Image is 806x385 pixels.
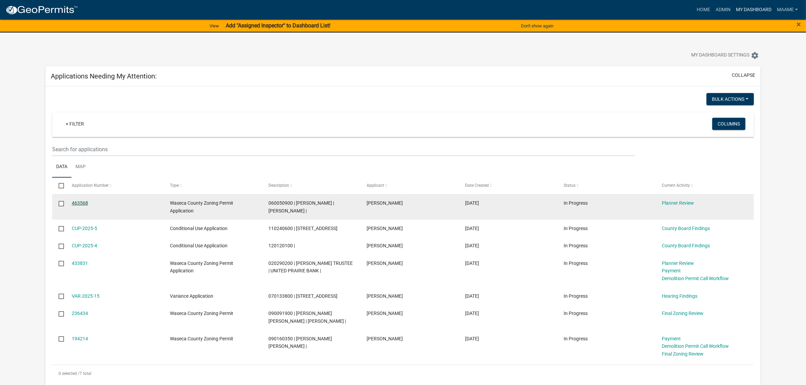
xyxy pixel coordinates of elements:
[662,351,704,357] a: Final Zoning Review
[732,72,755,79] button: collapse
[564,293,588,299] span: In Progress
[655,178,754,194] datatable-header-cell: Current Activity
[367,336,403,341] span: Sonia Lara
[60,118,89,130] a: + Filter
[564,183,575,188] span: Status
[733,3,774,16] a: My Dashboard
[51,72,157,80] h5: Applications Needing My Attention:
[170,311,233,316] span: Waseca County Zoning Permit
[367,200,403,206] span: Casey Lee Robinson
[59,371,80,376] span: 0 selected /
[564,200,588,206] span: In Progress
[65,178,164,194] datatable-header-cell: Application Number
[465,311,479,316] span: 03/22/2024
[662,261,694,266] a: Planner Review
[706,93,754,105] button: Bulk Actions
[170,183,179,188] span: Type
[797,20,801,29] span: ×
[72,183,109,188] span: Application Number
[797,20,801,28] button: Close
[662,311,704,316] a: Final Zoning Review
[694,3,713,16] a: Home
[564,311,588,316] span: In Progress
[564,226,588,231] span: In Progress
[170,226,227,231] span: Conditional Use Application
[564,243,588,248] span: In Progress
[72,293,100,299] a: VAR-2025-15
[465,226,479,231] span: 07/09/2025
[262,178,361,194] datatable-header-cell: Description
[686,49,764,62] button: My Dashboard Settingssettings
[226,22,330,29] strong: Add "Assigned Inspector" to Dashboard List!
[465,336,479,341] span: 11/21/2023
[170,243,227,248] span: Conditional Use Application
[713,3,733,16] a: Admin
[268,183,289,188] span: Description
[72,336,88,341] a: 194214
[662,200,694,206] a: Planner Review
[774,3,801,16] a: Maame
[751,51,759,60] i: settings
[465,293,479,299] span: 05/28/2025
[268,200,334,213] span: 060050900 | CASEY LEE ROBINSON | TRACEY LYNN ROBINSON |
[268,336,332,349] span: 090160350 | SONIA DOMINGUEZ LARA |
[268,261,353,274] span: 020290200 | AMY DILLON TRUSTEE | UNITED PRAIRIE BANK |
[170,293,213,299] span: Variance Application
[662,243,710,248] a: County Board Findings
[360,178,459,194] datatable-header-cell: Applicant
[164,178,262,194] datatable-header-cell: Type
[72,200,88,206] a: 463568
[72,226,97,231] a: CUP-2025-5
[557,178,656,194] datatable-header-cell: Status
[465,261,479,266] span: 06/10/2025
[268,243,295,248] span: 120120100 |
[72,261,88,266] a: 433831
[52,142,635,156] input: Search for applications
[367,261,403,266] span: Peter
[465,200,479,206] span: 08/13/2025
[367,183,385,188] span: Applicant
[459,178,557,194] datatable-header-cell: Date Created
[268,293,337,299] span: 070133800 | 17674 240TH ST | 8
[367,311,403,316] span: Becky Brewer
[465,243,479,248] span: 06/25/2025
[367,226,403,231] span: Jennifer Connors
[207,20,222,31] a: View
[72,243,97,248] a: CUP-2025-4
[662,183,690,188] span: Current Activity
[712,118,745,130] button: Columns
[662,268,681,273] a: Payment
[52,156,71,178] a: Data
[564,336,588,341] span: In Progress
[268,311,346,324] span: 090091900 | WILLIAM DEREK BREWER | BECKY BREWER |
[367,293,403,299] span: Matt Holland
[170,336,233,341] span: Waseca County Zoning Permit
[367,243,403,248] span: Amy Woldt
[662,336,681,341] a: Payment
[518,20,556,31] button: Don't show again
[691,51,749,60] span: My Dashboard Settings
[662,276,729,281] a: Demolition Permit Call Workflow
[564,261,588,266] span: In Progress
[52,178,65,194] datatable-header-cell: Select
[662,226,710,231] a: County Board Findings
[662,343,729,349] a: Demolition Permit Call Workflow
[268,226,337,231] span: 110240600 | 11691 288TH AVE
[71,156,90,178] a: Map
[170,261,233,274] span: Waseca County Zoning Permit Application
[170,200,233,213] span: Waseca County Zoning Permit Application
[72,311,88,316] a: 236434
[662,293,698,299] a: Hearing Findings
[465,183,489,188] span: Date Created
[52,365,754,382] div: 7 total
